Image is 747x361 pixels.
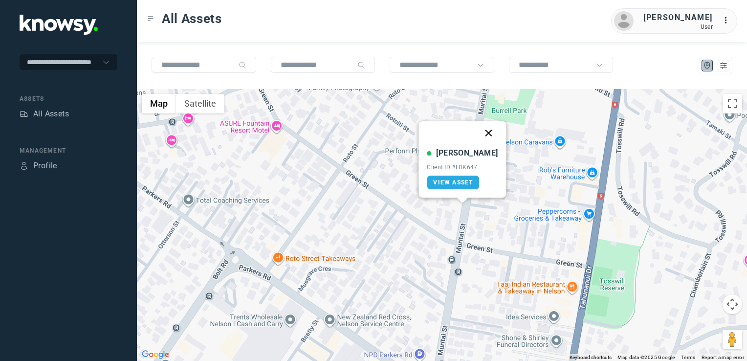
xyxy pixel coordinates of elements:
[643,12,713,23] div: [PERSON_NAME]
[570,354,612,361] button: Keyboard shortcuts
[723,94,742,113] button: Toggle fullscreen view
[20,146,117,155] div: Management
[723,294,742,314] button: Map camera controls
[617,355,675,360] span: Map data ©2025 Google
[427,176,479,189] a: View Asset
[20,94,117,103] div: Assets
[723,17,733,24] tspan: ...
[723,15,734,28] div: :
[20,15,98,35] img: Application Logo
[20,161,28,170] div: Profile
[139,348,172,361] a: Open this area in Google Maps (opens a new window)
[723,330,742,349] button: Drag Pegman onto the map to open Street View
[357,61,365,69] div: Search
[147,15,154,22] div: Toggle Menu
[33,160,57,172] div: Profile
[433,179,473,186] span: View Asset
[20,108,69,120] a: AssetsAll Assets
[723,15,734,26] div: :
[427,164,498,171] div: Client ID #LDK647
[643,23,713,30] div: User
[703,61,712,70] div: Map
[20,160,57,172] a: ProfileProfile
[719,61,728,70] div: List
[436,147,498,159] div: [PERSON_NAME]
[162,10,222,27] span: All Assets
[33,108,69,120] div: All Assets
[142,94,176,113] button: Show street map
[176,94,224,113] button: Show satellite imagery
[681,355,696,360] a: Terms (opens in new tab)
[20,110,28,118] div: Assets
[239,61,246,69] div: Search
[614,11,634,31] img: avatar.png
[139,348,172,361] img: Google
[477,121,501,145] button: Close
[702,355,744,360] a: Report a map error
